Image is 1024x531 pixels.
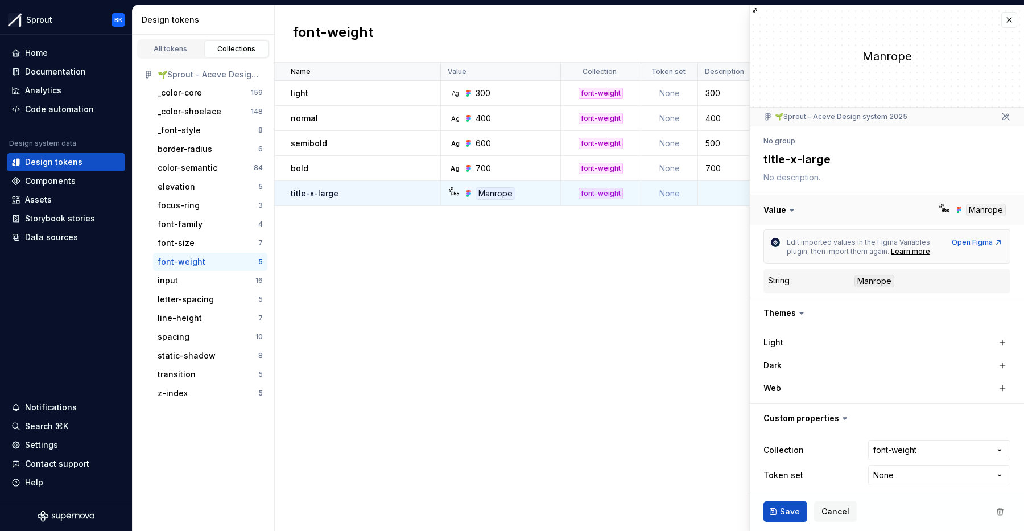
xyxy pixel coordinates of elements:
p: Value [448,67,466,76]
div: 5 [258,295,263,304]
div: All tokens [142,44,199,53]
div: Notifications [25,402,77,413]
div: static-shadow [158,350,216,361]
div: 10 [255,332,263,341]
div: 7 [258,314,263,323]
label: Web [763,382,781,394]
p: Name [291,67,311,76]
svg: Supernova Logo [38,511,94,522]
div: Ag [451,164,460,173]
div: font-weight [158,256,205,267]
div: 5 [258,389,263,398]
button: Contact support [7,455,125,473]
div: Code automation [25,104,94,115]
div: 🌱Sprout - Aceve Design system 2025 [158,69,263,80]
label: Light [763,337,783,348]
button: static-shadow8 [153,347,267,365]
a: transition5 [153,365,267,384]
div: font-weight [579,138,623,149]
button: Notifications [7,398,125,417]
div: 700 [476,163,491,174]
div: spacing [158,331,189,343]
a: Open Figma [952,238,1003,247]
div: font-size [158,237,195,249]
div: Ag [451,114,460,123]
div: Contact support [25,458,89,470]
div: line-height [158,312,202,324]
div: Help [25,477,43,488]
div: 5 [258,182,263,191]
div: 159 [251,88,263,97]
div: transition [158,369,196,380]
div: 5 [258,370,263,379]
textarea: title-x-large [761,149,1008,170]
div: letter-spacing [158,294,214,305]
div: font-weight [579,188,623,199]
a: Storybook stories [7,209,125,228]
button: elevation5 [153,178,267,196]
p: light [291,88,308,99]
div: 5 [258,257,263,266]
a: Components [7,172,125,190]
button: color-semantic84 [153,159,267,177]
a: Settings [7,436,125,454]
p: semibold [291,138,327,149]
a: _color-shoelace148 [153,102,267,121]
div: Data sources [25,232,78,243]
a: Data sources [7,228,125,246]
td: None [641,156,698,181]
div: Storybook stories [25,213,95,224]
button: font-size7 [153,234,267,252]
div: 600 [476,138,491,149]
a: font-family4 [153,215,267,233]
a: Code automation [7,100,125,118]
a: input16 [153,271,267,290]
p: title-x-large [291,188,338,199]
p: Description [705,67,744,76]
div: Manrope [750,48,1024,64]
div: color-semantic [158,162,217,174]
div: font-weight [579,113,623,124]
div: focus-ring [158,200,200,211]
div: 84 [254,163,263,172]
p: Collection [583,67,617,76]
button: z-index5 [153,384,267,402]
div: Design tokens [142,14,270,26]
button: font-weight5 [153,253,267,271]
a: _font-style8 [153,121,267,139]
button: letter-spacing5 [153,290,267,308]
p: bold [291,163,308,174]
div: No group [763,137,795,146]
div: 400 [699,113,833,124]
div: 8 [258,126,263,135]
div: font-weight [579,88,623,99]
a: Analytics [7,81,125,100]
div: _font-style [158,125,201,136]
div: Assets [25,194,52,205]
td: None [641,181,698,206]
a: Assets [7,191,125,209]
a: line-height7 [153,309,267,327]
a: spacing10 [153,328,267,346]
div: Documentation [25,66,86,77]
span: Cancel [821,506,849,517]
label: Collection [763,444,804,456]
a: Learn more [891,247,930,256]
div: 300 [699,88,833,99]
div: 7 [258,238,263,248]
div: Manrope [854,275,894,287]
div: Manrope [476,187,515,200]
div: input [158,275,178,286]
div: 3 [258,201,263,210]
div: Analytics [25,85,61,96]
img: b6c2a6ff-03c2-4811-897b-2ef07e5e0e51.png [8,13,22,27]
button: focus-ring3 [153,196,267,215]
div: 400 [476,113,491,124]
div: 🌱Sprout - Aceve Design system 2025 [763,112,907,121]
div: 4 [258,220,263,229]
button: Search ⌘K [7,417,125,435]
